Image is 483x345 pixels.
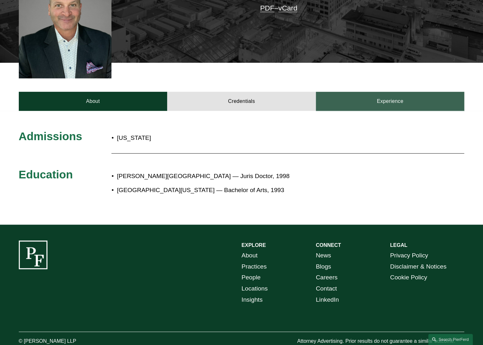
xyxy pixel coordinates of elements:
p: [PERSON_NAME][GEOGRAPHIC_DATA] — Juris Doctor, 1998 [117,171,408,182]
a: Privacy Policy [390,250,428,261]
a: About [19,92,167,111]
a: Blogs [316,261,331,272]
a: Search this site [428,334,473,345]
a: Practices [242,261,267,272]
a: Credentials [167,92,316,111]
span: Admissions [19,130,82,142]
strong: EXPLORE [242,242,266,248]
strong: LEGAL [390,242,407,248]
a: Locations [242,283,268,294]
p: [US_STATE] [117,133,279,144]
a: Cookie Policy [390,272,427,283]
a: Experience [316,92,465,111]
span: Education [19,168,73,181]
a: Careers [316,272,337,283]
p: [GEOGRAPHIC_DATA][US_STATE] — Bachelor of Arts, 1993 [117,185,408,196]
a: Contact [316,283,337,294]
a: PDF [260,4,274,12]
a: Insights [242,294,263,305]
a: People [242,272,261,283]
a: vCard [278,4,297,12]
a: LinkedIn [316,294,339,305]
a: About [242,250,258,261]
strong: CONNECT [316,242,341,248]
a: News [316,250,331,261]
a: Disclaimer & Notices [390,261,446,272]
